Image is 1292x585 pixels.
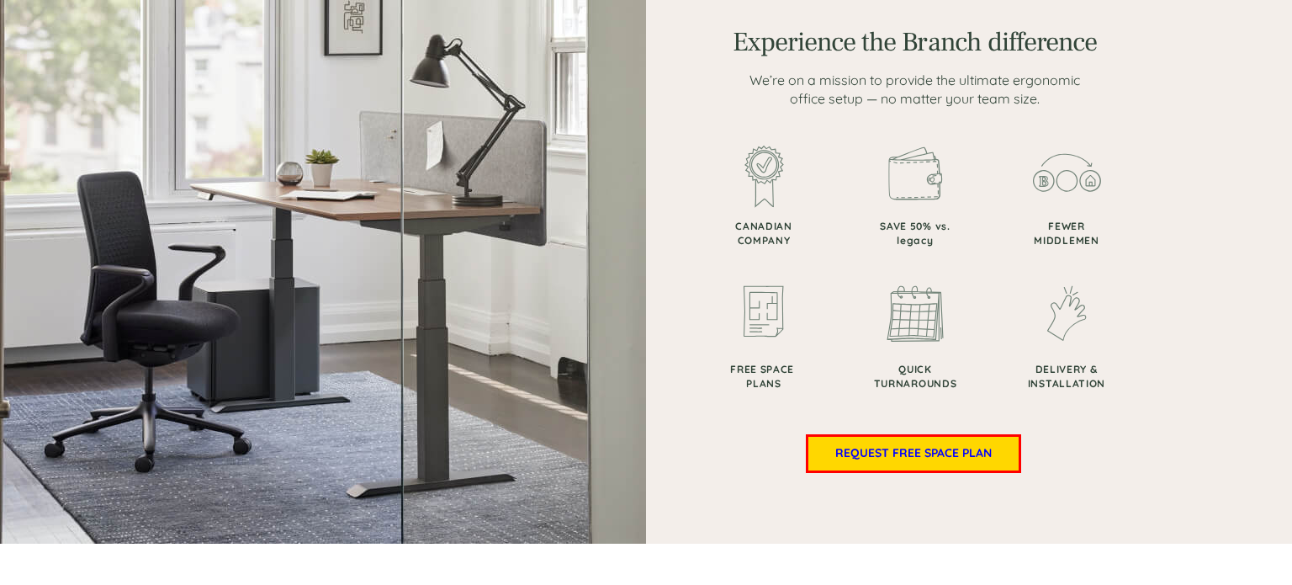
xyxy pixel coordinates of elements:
span: SAVE 50% vs. legacy [880,220,950,247]
span: REQUEST FREE SPACE PLAN [808,446,1019,460]
input: Submit [167,327,256,363]
span: FEWER MIDDLEMEN [1034,220,1099,247]
span: FREE SPACE PLANS [730,363,797,390]
span: DELIVERY & INSTALLATION [1028,363,1105,390]
span: We’re on a mission to provide the ultimate ergonomic office setup — no matter your team size. [749,72,1080,107]
span: Experience the Branch difference [733,24,1097,60]
span: CANADIAN COMPANY [735,220,792,247]
span: QUICK TURNAROUNDS [874,363,957,390]
a: REQUEST FREE SPACE PLAN [806,434,1021,473]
